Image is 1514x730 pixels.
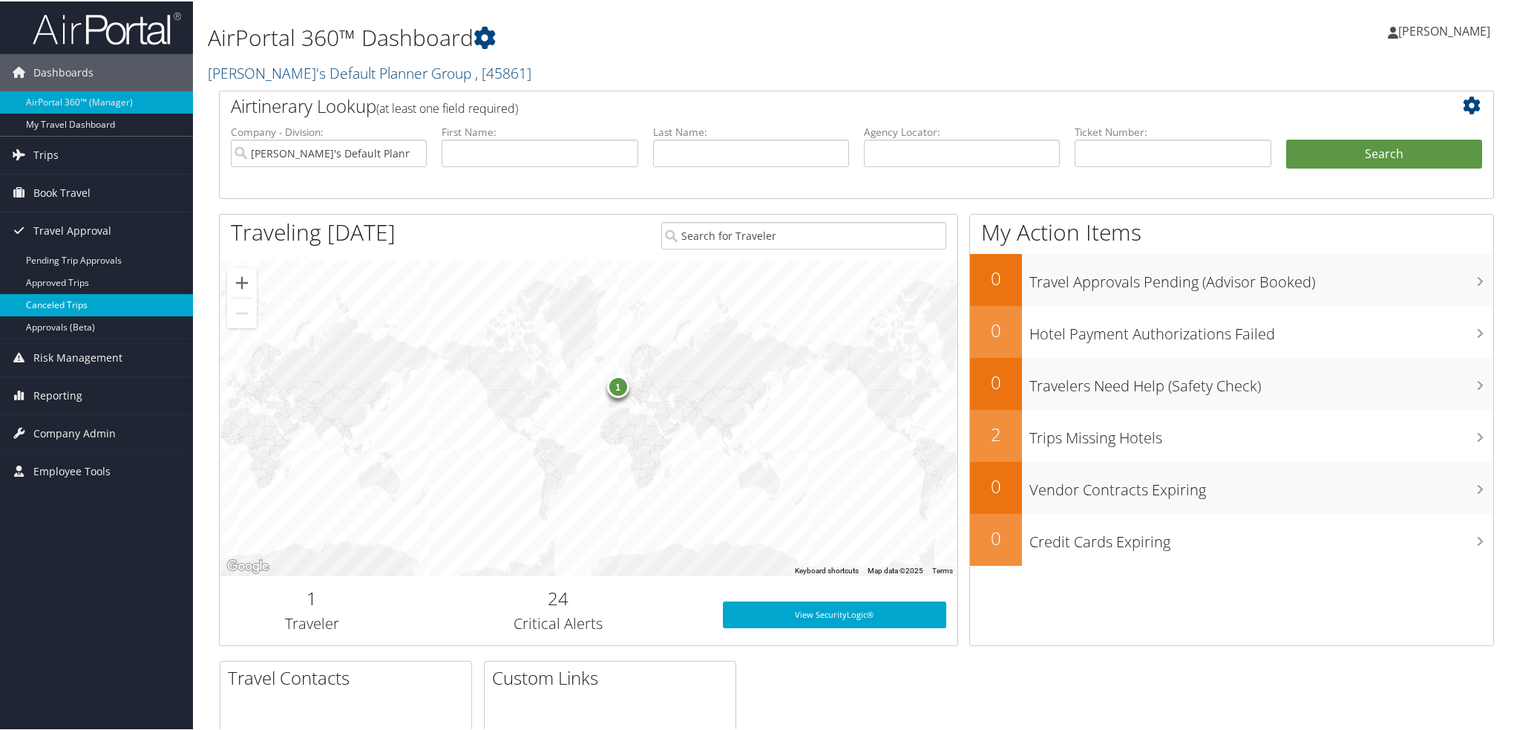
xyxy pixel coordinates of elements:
h2: Travel Contacts [228,664,471,689]
h3: Vendor Contracts Expiring [1029,471,1493,499]
h2: 0 [970,264,1022,290]
h3: Traveler [231,612,393,633]
span: Map data ©2025 [868,565,923,573]
a: View SecurityLogic® [723,600,946,627]
img: Google [223,555,272,575]
button: Keyboard shortcuts [795,564,859,575]
h2: 2 [970,420,1022,446]
h1: Traveling [DATE] [231,215,396,247]
h3: Credit Cards Expiring [1029,523,1493,551]
span: [PERSON_NAME] [1398,22,1490,38]
button: Zoom in [227,267,257,296]
span: Company Admin [33,414,116,451]
label: Last Name: [653,123,849,138]
a: Open this area in Google Maps (opens a new window) [223,555,272,575]
a: 0Travel Approvals Pending (Advisor Booked) [970,252,1493,304]
h2: Airtinerary Lookup [231,92,1376,117]
h2: Custom Links [492,664,735,689]
label: First Name: [442,123,638,138]
label: Company - Division: [231,123,427,138]
h2: 0 [970,524,1022,550]
h2: 0 [970,472,1022,498]
button: Search [1286,138,1482,168]
span: Reporting [33,376,82,413]
a: Terms (opens in new tab) [932,565,953,573]
a: [PERSON_NAME]'s Default Planner Group [208,62,531,82]
h3: Travel Approvals Pending (Advisor Booked) [1029,263,1493,291]
h2: 0 [970,316,1022,342]
a: 0Vendor Contracts Expiring [970,460,1493,512]
a: 0Hotel Payment Authorizations Failed [970,304,1493,356]
h2: 24 [415,584,700,610]
h1: My Action Items [970,215,1493,247]
span: Risk Management [33,338,122,375]
span: , [ 45861 ] [475,62,531,82]
span: Trips [33,135,59,172]
h3: Hotel Payment Authorizations Failed [1029,315,1493,343]
span: Book Travel [33,173,91,210]
a: 2Trips Missing Hotels [970,408,1493,460]
h3: Critical Alerts [415,612,700,633]
img: airportal-logo.png [33,10,181,45]
span: Employee Tools [33,452,111,489]
span: Dashboards [33,53,94,90]
a: [PERSON_NAME] [1388,7,1505,52]
span: Travel Approval [33,211,111,248]
h3: Travelers Need Help (Safety Check) [1029,367,1493,395]
h3: Trips Missing Hotels [1029,419,1493,447]
label: Agency Locator: [864,123,1060,138]
h2: 1 [231,584,393,610]
button: Zoom out [227,297,257,327]
div: 1 [606,374,629,396]
h2: 0 [970,368,1022,394]
a: 0Travelers Need Help (Safety Check) [970,356,1493,408]
input: Search for Traveler [661,221,946,248]
a: 0Credit Cards Expiring [970,512,1493,564]
label: Ticket Number: [1075,123,1271,138]
h1: AirPortal 360™ Dashboard [208,21,1072,52]
span: (at least one field required) [376,99,518,115]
